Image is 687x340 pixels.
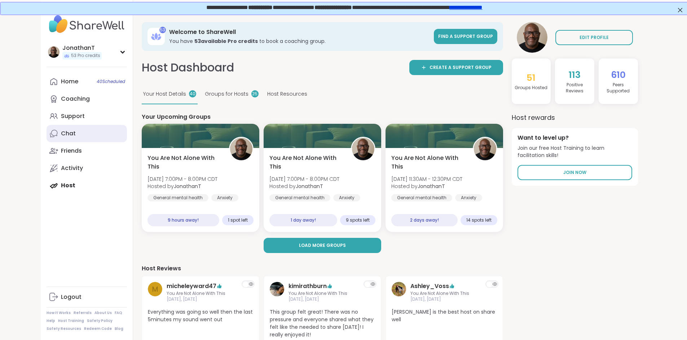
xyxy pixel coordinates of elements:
[611,69,626,81] span: 610
[147,183,217,190] span: Hosted by
[430,64,492,71] span: Create a support group
[189,90,196,97] div: 40
[269,154,343,171] span: You Are Not Alone With This
[230,138,252,160] img: JonathanT
[169,38,430,45] h3: You have to book a coaching group.
[352,138,374,160] img: JonathanT
[147,175,217,183] span: [DATE] 7:00PM - 8:00PM CDT
[61,147,82,155] div: Friends
[392,282,406,303] a: Ashley_Voss
[512,113,638,122] h3: Host rewards
[47,12,127,37] img: ShareWell Nav Logo
[148,282,162,303] a: m
[518,165,632,180] a: Join Now
[299,242,346,249] span: Load more groups
[515,85,547,91] h4: Groups Hosted
[167,282,216,291] a: micheleyward47
[94,310,112,315] a: About Us
[169,28,430,36] h3: Welcome to ShareWell
[47,142,127,160] a: Friends
[580,34,609,41] span: EDIT PROFILE
[455,194,482,201] div: Anxiety
[58,318,84,323] a: Host Training
[115,310,122,315] a: FAQ
[289,291,356,297] span: You Are Not Alone With This
[142,113,503,121] h4: Your Upcoming Groups
[159,27,166,33] div: 53
[148,308,253,323] span: Everything was going so well then the last 5minutes my sound went out
[167,291,234,297] span: You Are Not Alone With This
[61,130,76,138] div: Chat
[47,125,127,142] a: Chat
[97,79,125,84] span: 40 Scheduled
[269,175,339,183] span: [DATE] 7:00PM - 8:00PM CDT
[391,175,462,183] span: [DATE] 11:30AM - 12:30PM CDT
[409,60,503,75] a: Create a support group
[194,38,258,45] b: 53 available Pro credit s
[47,108,127,125] a: Support
[569,69,581,81] span: 113
[518,145,632,159] span: Join our free Host Training to learn facilitation skills!
[391,154,465,171] span: You Are Not Alone With This
[147,194,208,201] div: General mental health
[61,164,83,172] div: Activity
[87,318,113,323] a: Safety Policy
[84,326,112,331] a: Redeem Code
[74,310,92,315] a: Referrals
[474,138,496,160] img: JonathanT
[289,282,327,291] a: kimirathburn
[392,308,497,323] span: [PERSON_NAME] is the best host on share well
[47,326,81,331] a: Safety Resources
[346,217,370,223] span: 9 spots left
[289,296,356,302] span: [DATE], [DATE]
[47,310,71,315] a: How It Works
[47,73,127,90] a: Home40Scheduled
[434,29,497,44] a: Find a support group
[410,282,449,291] a: Ashley_Voss
[518,134,632,142] h4: Want to level up?
[270,282,284,303] a: kimirathburn
[147,214,219,226] div: 9 hours away!
[147,154,221,171] span: You Are Not Alone With This
[205,90,248,98] span: Groups for Hosts
[47,90,127,108] a: Coaching
[391,214,458,226] div: 2 days away!
[152,284,158,295] span: m
[228,217,248,223] span: 1 spot left
[61,293,82,301] div: Logout
[61,78,78,86] div: Home
[391,194,452,201] div: General mental health
[61,95,90,103] div: Coaching
[142,60,234,76] h1: Host Dashboard
[47,160,127,177] a: Activity
[270,308,375,339] span: This group felt great! There was no pressure and everyone shared what they felt like the needed t...
[211,194,238,201] div: Anxiety
[61,112,85,120] div: Support
[47,318,55,323] a: Help
[563,169,586,176] span: Join Now
[48,46,60,58] img: JonathanT
[296,183,323,190] b: JonathanT
[264,238,381,253] button: Load more groups
[418,183,445,190] b: JonathanT
[527,71,536,84] span: 51
[267,90,307,98] span: Host Resources
[167,296,234,302] span: [DATE], [DATE]
[269,214,337,226] div: 1 day away!
[269,194,330,201] div: General mental health
[555,30,633,45] a: EDIT PROFILE
[466,217,492,223] span: 14 spots left
[333,194,360,201] div: Anxiety
[602,82,635,94] h4: Peers Supported
[392,282,406,296] img: Ashley_Voss
[174,183,201,190] b: JonathanT
[269,183,339,190] span: Hosted by
[62,44,102,52] div: JonathanT
[270,282,284,296] img: kimirathburn
[71,53,100,59] span: 53 Pro credits
[143,90,186,98] span: Your Host Details
[391,183,462,190] span: Hosted by
[438,33,493,39] span: Find a support group
[115,326,123,331] a: Blog
[142,265,503,273] h4: Host Reviews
